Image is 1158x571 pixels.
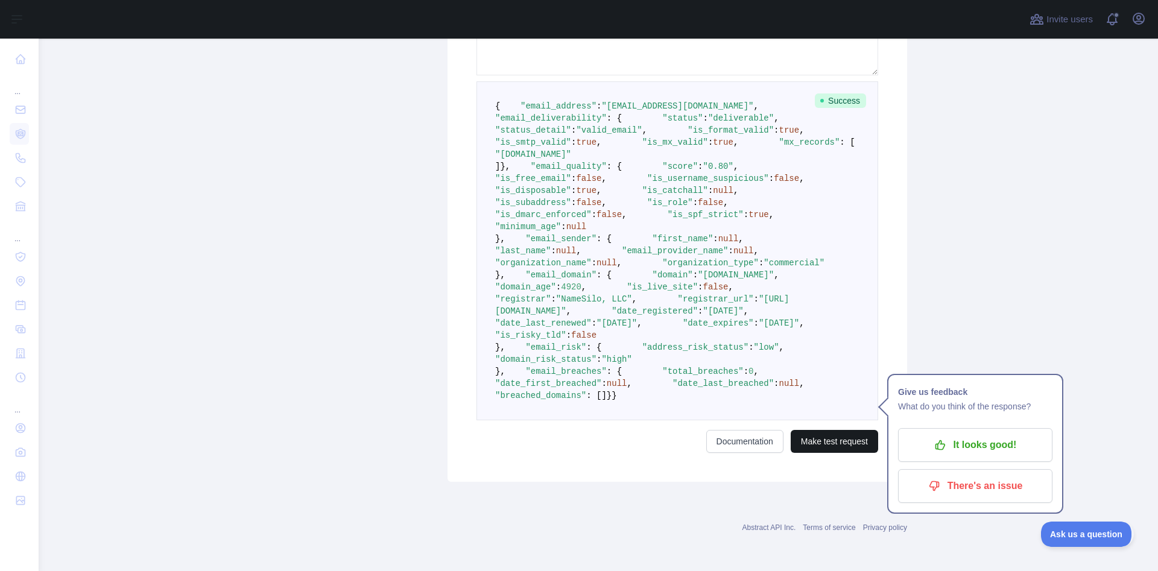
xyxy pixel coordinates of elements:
span: , [566,306,571,316]
span: "is_free_email" [495,174,571,183]
span: "is_dmarc_enforced" [495,210,592,219]
span: , [596,186,601,195]
span: , [642,125,647,135]
span: "email_risk" [525,342,586,352]
span: , [774,270,779,280]
span: : [693,198,698,207]
span: }, [495,367,505,376]
span: "is_disposable" [495,186,571,195]
span: "is_username_suspicious" [647,174,769,183]
span: "score" [662,162,698,171]
span: : [551,246,555,256]
span: "minimum_age" [495,222,561,232]
span: , [799,174,804,183]
span: : [744,367,748,376]
span: , [733,137,738,147]
span: "[DATE]" [759,318,799,328]
span: : [561,222,566,232]
span: : [693,270,698,280]
span: : { [596,270,612,280]
span: : [592,210,596,219]
span: "date_last_renewed" [495,318,592,328]
span: "domain" [652,270,692,280]
span: "is_smtp_valid" [495,137,571,147]
span: "0.80" [703,162,733,171]
span: "email_provider_name" [622,246,728,256]
span: , [632,294,637,304]
span: "address_risk_status" [642,342,748,352]
a: Abstract API Inc. [742,523,796,532]
span: , [754,367,759,376]
span: 0 [748,367,753,376]
span: : { [596,234,612,244]
span: { [495,101,500,111]
span: "registrar" [495,294,551,304]
span: true [576,137,596,147]
span: , [738,234,743,244]
span: "organization_type" [662,258,759,268]
span: null [596,258,617,268]
span: : [596,355,601,364]
span: : [769,174,774,183]
span: "date_first_breached" [495,379,601,388]
span: null [779,379,800,388]
span: ] [495,162,500,171]
span: : [571,198,576,207]
span: "organization_name" [495,258,592,268]
span: null [556,246,577,256]
span: "email_deliverability" [495,113,607,123]
a: Terms of service [803,523,855,532]
a: Privacy policy [863,523,907,532]
span: false [571,330,596,340]
span: "deliverable" [708,113,774,123]
span: 4920 [561,282,581,292]
span: : [566,330,571,340]
span: true [576,186,596,195]
span: : [592,318,596,328]
span: "date_expires" [683,318,754,328]
span: , [627,379,631,388]
span: , [799,379,804,388]
span: true [713,137,733,147]
span: "is_risky_tld" [495,330,566,340]
span: }, [495,270,505,280]
span: Success [815,93,866,108]
span: , [799,125,804,135]
span: , [754,246,759,256]
h1: Give us feedback [898,385,1052,399]
span: "total_breaches" [662,367,743,376]
span: "first_name" [652,234,713,244]
span: , [729,282,733,292]
span: null [566,222,587,232]
iframe: Toggle Customer Support [1041,522,1134,547]
div: ... [10,219,29,244]
span: false [774,174,799,183]
span: "NameSilo, LLC" [556,294,632,304]
span: , [581,282,586,292]
span: , [744,306,748,316]
span: : [748,342,753,352]
span: }, [500,162,510,171]
span: "email_sender" [525,234,596,244]
span: false [596,210,622,219]
span: "domain_risk_status" [495,355,596,364]
span: : [754,294,759,304]
span: , [769,210,774,219]
span: : [571,137,576,147]
span: "registrar_url" [677,294,753,304]
span: "[DATE]" [596,318,637,328]
span: false [698,198,723,207]
p: What do you think of the response? [898,399,1052,414]
span: true [748,210,769,219]
span: , [733,162,738,171]
span: "email_quality" [531,162,607,171]
span: false [576,174,601,183]
span: : [759,258,764,268]
span: false [703,282,729,292]
span: "date_last_breached" [672,379,774,388]
span: : [708,137,713,147]
span: null [713,186,733,195]
button: Invite users [1027,10,1095,29]
span: "is_spf_strict" [668,210,744,219]
span: : [754,318,759,328]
